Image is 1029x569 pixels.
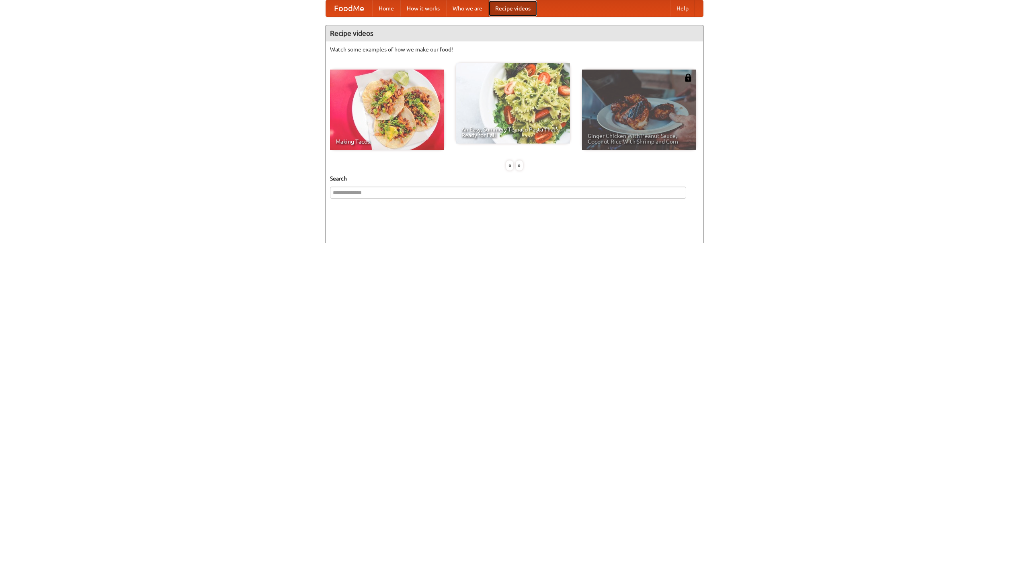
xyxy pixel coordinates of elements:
div: » [516,160,523,170]
a: Recipe videos [489,0,537,16]
p: Watch some examples of how we make our food! [330,45,699,53]
div: « [506,160,513,170]
a: FoodMe [326,0,372,16]
h4: Recipe videos [326,25,703,41]
a: Home [372,0,400,16]
a: An Easy, Summery Tomato Pasta That's Ready for Fall [456,63,570,144]
a: Help [670,0,695,16]
img: 483408.png [684,74,692,82]
a: Who we are [446,0,489,16]
a: How it works [400,0,446,16]
span: An Easy, Summery Tomato Pasta That's Ready for Fall [461,127,564,138]
h5: Search [330,175,699,183]
a: Making Tacos [330,70,444,150]
span: Making Tacos [336,139,439,144]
